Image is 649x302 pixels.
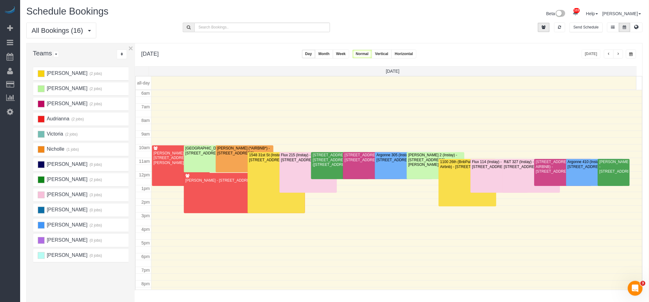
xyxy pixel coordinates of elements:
[142,200,150,205] span: 2pm
[249,153,304,162] div: 1548 31st St (Instay - AIRBNB) - [STREET_ADDRESS]
[89,162,102,167] small: (0 jobs)
[66,147,79,152] small: (1 jobs)
[153,151,208,165] div: [PERSON_NAME] - [STREET_ADDRESS][PERSON_NAME]
[142,213,150,218] span: 3pm
[46,177,87,182] span: [PERSON_NAME]
[574,8,580,13] span: 103
[570,23,603,32] button: Send Schedule
[142,268,150,273] span: 7pm
[32,27,86,34] span: All Bookings (16)
[599,160,629,174] div: [PERSON_NAME] - [STREET_ADDRESS]
[64,132,78,136] small: (2 jobs)
[46,146,64,152] span: Nicholle
[89,253,102,258] small: (0 jobs)
[386,69,399,74] span: [DATE]
[46,71,87,76] span: [PERSON_NAME]
[570,6,582,20] a: 103
[46,162,87,167] span: [PERSON_NAME]
[117,50,127,59] div: ...
[89,208,102,212] small: (0 jobs)
[46,131,63,136] span: Victoria
[440,160,495,169] div: 1100 26th (BnbPal Mgmt - Airbnb) - [STREET_ADDRESS]
[603,11,641,16] a: [PERSON_NAME]
[217,146,272,156] div: [PERSON_NAME] (*AIRBNB*) - [STREET_ADDRESS]
[536,160,591,174] div: [STREET_ADDRESS] (Instay - AIRBNB) - [STREET_ADDRESS]
[139,159,150,164] span: 11am
[568,160,623,169] div: Argonne 410 (Instay) - [STREET_ADDRESS]
[352,50,372,58] button: Normal
[46,116,69,121] span: Audrianna
[142,91,150,96] span: 6am
[582,50,601,58] button: [DATE]
[137,80,150,85] span: all-day
[142,118,150,123] span: 8am
[121,52,123,56] i: Sort Teams
[89,238,102,243] small: (0 jobs)
[194,23,330,32] input: Search Bookings..
[141,50,159,57] h2: [DATE]
[142,104,150,109] span: 7am
[46,192,87,197] span: [PERSON_NAME]
[142,240,150,245] span: 5pm
[128,44,133,52] button: ×
[472,160,527,169] div: Flux 114 (Instay) - [STREET_ADDRESS]
[333,50,349,58] button: Week
[46,252,87,258] span: [PERSON_NAME]
[89,193,102,197] small: (3 jobs)
[628,281,643,296] iframe: Intercom live chat
[46,86,87,91] span: [PERSON_NAME]
[142,254,150,259] span: 6pm
[46,207,87,212] span: [PERSON_NAME]
[142,227,150,232] span: 4pm
[376,153,431,162] div: Argonne 305 (Instay) - [STREET_ADDRESS]
[46,101,87,106] span: [PERSON_NAME]
[185,178,304,183] div: [PERSON_NAME] - [STREET_ADDRESS][PERSON_NAME]
[89,102,102,106] small: (2 jobs)
[26,23,96,38] button: All Bookings (16)
[315,50,333,58] button: Month
[142,281,150,286] span: 8pm
[33,50,52,57] span: Teams
[586,11,598,16] a: Help
[89,71,102,76] small: (2 jobs)
[302,50,316,58] button: Day
[46,222,87,227] span: [PERSON_NAME]
[372,50,392,58] button: Vertical
[142,186,150,191] span: 1pm
[26,6,108,17] span: Schedule Bookings
[89,87,102,91] small: (2 jobs)
[4,6,16,15] img: Automaid Logo
[71,117,84,121] small: (2 jobs)
[312,153,368,167] div: [STREET_ADDRESS] (Instay) - [STREET_ADDRESS] - ([STREET_ADDRESS]
[46,237,87,243] span: [PERSON_NAME]
[185,146,240,156] div: [GEOGRAPHIC_DATA] (Instay) - [STREET_ADDRESS]
[641,281,646,286] span: 3
[139,145,150,150] span: 10am
[391,50,416,58] button: Horizontal
[344,153,399,162] div: [STREET_ADDRESS] (Instay) - [STREET_ADDRESS]
[555,10,565,18] img: New interface
[89,178,102,182] small: (2 jobs)
[408,153,463,167] div: [PERSON_NAME] 2 (Instay) - [STREET_ADDRESS][PERSON_NAME]
[139,172,150,177] span: 12pm
[142,132,150,136] span: 9am
[281,153,336,162] div: Flux 215 (Instay) - [STREET_ADDRESS]
[547,11,566,16] a: Beta
[89,223,102,227] small: (2 jobs)
[504,160,559,169] div: R&T 327 (Instay) - [STREET_ADDRESS]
